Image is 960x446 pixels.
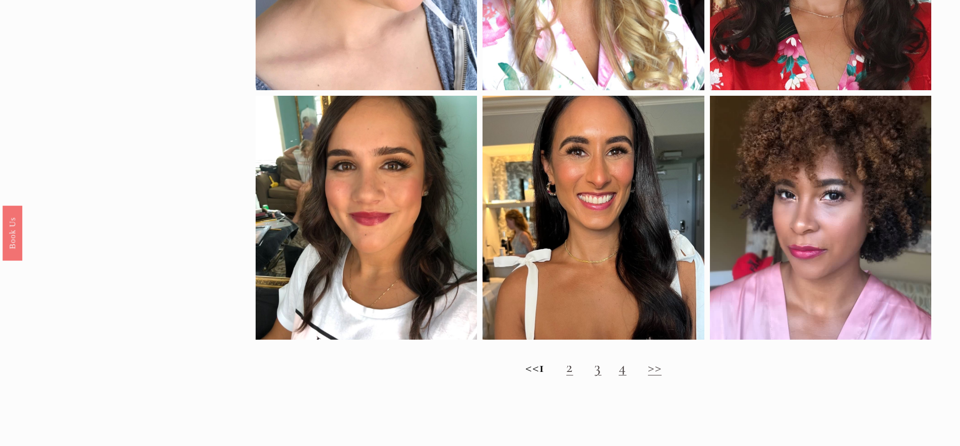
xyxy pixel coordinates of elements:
[3,205,22,260] a: Book Us
[539,358,545,376] strong: 1
[619,358,627,376] a: 4
[566,358,573,376] a: 2
[594,358,602,376] a: 3
[256,358,931,376] h2: <<
[648,358,662,376] a: >>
